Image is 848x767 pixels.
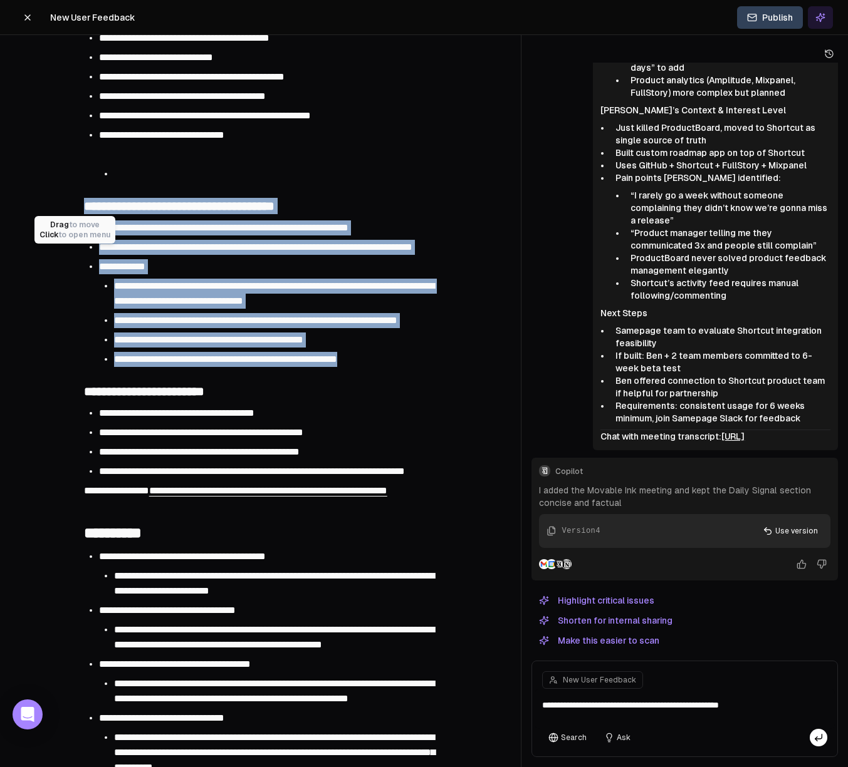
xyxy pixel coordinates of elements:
li: Ben offered connection to Shortcut product team if helpful for partnership [610,374,830,399]
li: Samepage team to evaluate Shortcut integration feasibility [610,324,830,349]
span: to move [69,220,100,229]
button: Shorten for internal sharing [531,613,680,628]
span: New User Feedback [563,675,636,685]
span: to open menu [58,230,110,239]
img: Samepage [554,559,564,569]
img: Notion [562,559,572,569]
button: Highlight critical issues [531,593,662,608]
a: [URL] [721,431,745,441]
li: Product analytics (Amplitude, Mixpanel, FullStory) more complex but planned [626,74,830,99]
h3: [PERSON_NAME]’s Context & Interest Level [600,104,830,116]
li: Just killed ProductBoard, moved to Shortcut as single source of truth [610,121,830,147]
li: “I rarely go a week without someone complaining they didn’t know we’re gonna miss a release” [626,189,830,227]
li: Built custom roadmap app on top of Shortcut [610,147,830,159]
span: New User Feedback [50,11,135,24]
li: “Product manager telling me they communicated 3x and people still complain” [626,227,830,252]
li: ProductBoard never solved product feedback management elegantly [626,252,830,277]
li: Uses GitHub + Shortcut + FullStory + Mixpanel [610,159,830,172]
li: Shortcut’s activity feed requires manual following/commenting [626,277,830,302]
div: Drag Click [39,220,110,240]
button: Search [542,729,593,746]
button: Publish [737,6,803,29]
li: Pain points [PERSON_NAME] identified: [610,172,830,302]
li: Requirements: consistent usage for 6 weeks minimum, join Samepage Slack for feedback [610,399,830,425]
button: Use version [755,522,825,540]
p: Chat with meeting transcript: [600,430,830,443]
h3: Next Steps [600,307,830,319]
li: If built: Ben + 2 team members committed to 6-week beta test [610,349,830,374]
div: Open Intercom Messenger [13,699,43,729]
img: Google Calendar [547,559,557,569]
img: Gmail [539,559,549,569]
button: Ask [598,729,637,746]
span: Copilot [555,466,830,476]
div: Version 4 [562,525,600,537]
button: Make this easier to scan [531,633,667,648]
p: I added the Movable Ink meeting and kept the Daily Signal section concise and factual [539,484,830,509]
